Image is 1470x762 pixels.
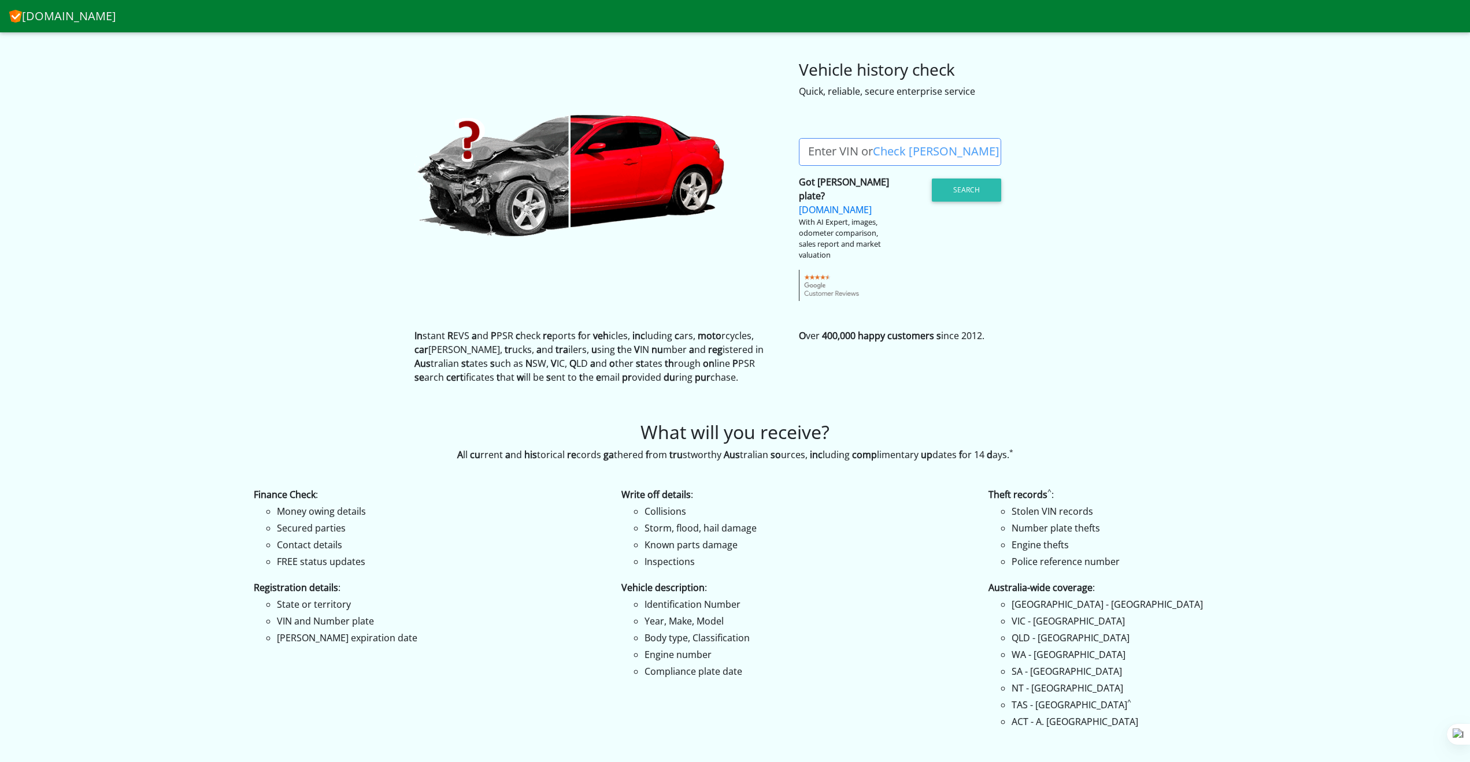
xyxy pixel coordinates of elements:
[852,448,919,461] span: limentary
[1012,504,1339,518] li: Stolen VIN records
[921,448,957,461] span: dates
[617,343,632,356] span: he
[771,448,781,461] span: so
[1012,715,1339,728] li: ACT - A. [GEOGRAPHIC_DATA]
[664,371,693,384] span: ring
[934,329,984,342] span: 2012.
[505,448,510,461] span: a
[551,357,567,370] span: IC,
[708,343,753,356] span: istered
[936,329,959,342] span: ince
[461,357,488,370] span: ates
[596,371,601,384] span: e
[921,448,932,461] span: up
[505,343,534,356] span: ucks,
[959,448,962,461] span: f
[569,357,588,370] span: LD
[621,488,972,568] li: :
[799,84,1056,98] div: Quick, reliable, secure enterprise service
[636,357,644,370] span: st
[590,357,595,370] span: a
[852,448,877,461] span: comp
[810,448,823,461] span: inc
[536,343,553,356] span: nd
[591,343,615,356] span: sing
[551,357,557,370] span: V
[517,371,531,384] span: ill
[9,5,116,28] a: [DOMAIN_NAME]
[277,504,604,518] li: Money owing details
[621,488,691,501] strong: Write off details
[524,448,537,461] span: his
[799,138,1009,166] label: Enter VIN or
[703,357,730,370] span: line
[1012,597,1339,611] li: [GEOGRAPHIC_DATA] - [GEOGRAPHIC_DATA]
[414,329,445,342] span: stant
[603,448,643,461] span: thered
[414,371,424,384] span: se
[987,448,993,461] span: d
[567,448,576,461] span: re
[603,448,614,461] span: ga
[634,343,640,356] span: V
[579,371,583,384] span: t
[556,343,589,356] span: ilers,
[645,504,972,518] li: Collisions
[645,614,972,628] li: Year, Make, Model
[636,357,662,370] span: ates
[645,538,972,552] li: Known parts damage
[645,664,972,678] li: Compliance plate date
[254,581,604,645] li: :
[254,581,338,594] strong: Registration details
[799,60,1056,80] h3: Vehicle history check
[593,329,630,342] span: icles,
[590,357,607,370] span: nd
[414,371,444,384] span: arch
[277,631,604,645] li: [PERSON_NAME] expiration date
[936,329,941,342] span: s
[277,597,604,611] li: State or territory
[497,371,514,384] span: hat
[447,329,469,342] span: EVS
[472,329,477,342] span: a
[525,357,549,370] span: SW,
[414,329,423,342] span: In
[414,112,727,239] img: CheckVIN
[546,371,565,384] span: ent
[414,357,431,370] span: Aus
[591,343,597,356] span: u
[617,343,621,356] span: t
[1012,698,1339,712] li: TAS - [GEOGRAPHIC_DATA]
[457,448,1009,461] span: 14
[732,357,755,370] span: PSR
[651,343,687,356] span: mber
[525,357,532,370] span: N
[546,371,551,384] span: s
[646,448,649,461] span: f
[669,448,683,461] span: tru
[732,357,738,370] span: P
[516,329,540,342] span: heck
[799,217,891,261] div: With AI Expert, images, odometer comparison, sales report and market valuation
[799,329,806,342] span: O
[988,488,1047,501] strong: Theft records
[634,343,649,356] span: IN
[675,329,695,342] span: ars,
[664,371,675,384] span: du
[9,8,22,23] img: CheckVIN.com.au logo
[708,343,723,356] span: reg
[414,343,502,356] span: [PERSON_NAME],
[536,343,542,356] span: a
[579,371,594,384] span: he
[277,614,604,628] li: VIN and Number plate
[516,329,520,342] span: c
[887,329,934,342] span: tomers
[447,329,453,342] span: R
[609,357,634,370] span: ther
[254,488,604,568] li: :
[873,143,999,159] a: Check [PERSON_NAME]
[277,538,604,552] li: Contact details
[1012,614,1339,628] li: VIC - [GEOGRAPHIC_DATA]
[695,371,738,384] span: chase.
[987,448,1009,461] span: ays.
